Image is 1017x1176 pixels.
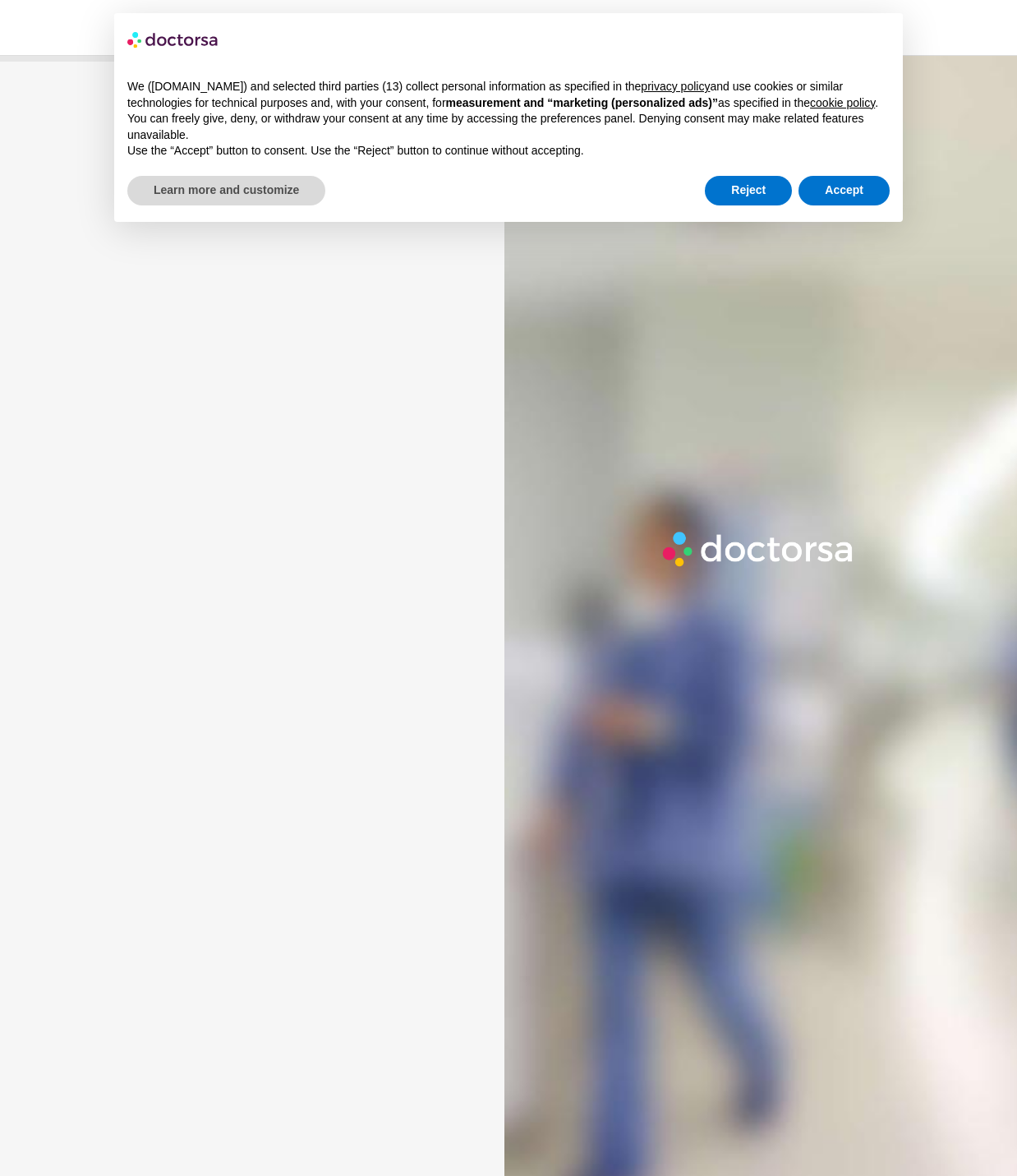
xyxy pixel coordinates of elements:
[705,176,792,205] button: Reject
[127,176,325,205] button: Learn more and customize
[127,143,890,159] p: Use the “Accept” button to consent. Use the “Reject” button to continue without accepting.
[446,96,718,109] strong: measurement and “marketing (personalized ads)”
[127,79,890,111] p: We ([DOMAIN_NAME]) and selected third parties (13) collect personal information as specified in t...
[657,526,861,571] img: Logo-Doctorsa-trans-White-partial-flat.png
[810,96,875,109] a: cookie policy
[641,80,710,93] a: privacy policy
[127,26,219,53] img: logo
[798,176,890,205] button: Accept
[127,111,890,143] p: You can freely give, deny, or withdraw your consent at any time by accessing the preferences pane...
